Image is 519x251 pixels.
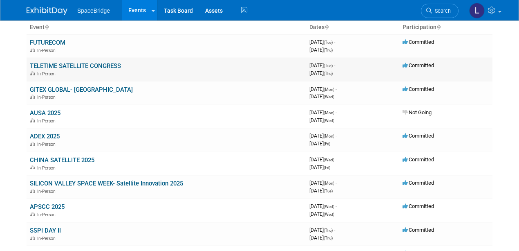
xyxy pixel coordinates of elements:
[309,62,335,68] span: [DATE]
[309,188,333,194] span: [DATE]
[432,8,451,14] span: Search
[77,7,110,14] span: SpaceBridge
[403,39,434,45] span: Committed
[324,204,334,209] span: (Wed)
[30,71,35,75] img: In-Person Event
[30,156,94,164] a: CHINA SATELLITE 2025
[309,164,330,170] span: [DATE]
[309,140,330,147] span: [DATE]
[309,70,333,76] span: [DATE]
[309,203,337,209] span: [DATE]
[336,86,337,92] span: -
[403,180,434,186] span: Committed
[324,87,334,92] span: (Mon)
[30,165,35,170] img: In-Person Event
[30,95,35,99] img: In-Person Event
[469,3,485,18] img: Luminita Oprescu
[37,212,58,217] span: In-Person
[309,156,337,163] span: [DATE]
[399,20,492,34] th: Participation
[30,236,35,240] img: In-Person Event
[30,39,65,46] a: FUTURECOM
[324,40,333,45] span: (Tue)
[27,20,306,34] th: Event
[27,7,67,15] img: ExhibitDay
[403,203,434,209] span: Committed
[37,236,58,241] span: In-Person
[30,62,121,70] a: TELETIME SATELLITE CONGRESS
[309,39,335,45] span: [DATE]
[309,109,337,115] span: [DATE]
[324,63,333,68] span: (Tue)
[30,212,35,216] img: In-Person Event
[37,95,58,100] span: In-Person
[324,158,334,162] span: (Wed)
[334,62,335,68] span: -
[324,189,333,193] span: (Tue)
[324,142,330,146] span: (Fri)
[37,165,58,171] span: In-Person
[309,227,335,233] span: [DATE]
[30,133,60,140] a: ADEX 2025
[30,86,133,93] a: GITEX GLOBAL- [GEOGRAPHIC_DATA]
[30,142,35,146] img: In-Person Event
[324,48,333,52] span: (Thu)
[324,212,334,217] span: (Wed)
[403,62,434,68] span: Committed
[324,134,334,138] span: (Mon)
[336,156,337,163] span: -
[37,142,58,147] span: In-Person
[45,24,49,30] a: Sort by Event Name
[30,48,35,52] img: In-Person Event
[324,95,334,99] span: (Wed)
[30,227,61,234] a: SSPI DAY II
[421,4,459,18] a: Search
[37,48,58,53] span: In-Person
[336,203,337,209] span: -
[309,180,337,186] span: [DATE]
[309,235,333,241] span: [DATE]
[324,181,334,185] span: (Mon)
[324,111,334,115] span: (Mon)
[403,227,434,233] span: Committed
[403,156,434,163] span: Committed
[324,228,333,233] span: (Thu)
[324,118,334,123] span: (Wed)
[309,47,333,53] span: [DATE]
[37,118,58,124] span: In-Person
[334,39,335,45] span: -
[324,236,333,240] span: (Thu)
[30,109,60,117] a: AUSA 2025
[309,211,334,217] span: [DATE]
[403,109,432,115] span: Not Going
[336,180,337,186] span: -
[30,189,35,193] img: In-Person Event
[309,86,337,92] span: [DATE]
[403,133,434,139] span: Committed
[336,109,337,115] span: -
[306,20,399,34] th: Dates
[324,165,330,170] span: (Fri)
[403,86,434,92] span: Committed
[37,189,58,194] span: In-Person
[37,71,58,77] span: In-Person
[436,24,441,30] a: Sort by Participation Type
[336,133,337,139] span: -
[309,93,334,99] span: [DATE]
[309,117,334,123] span: [DATE]
[30,203,65,210] a: APSCC 2025
[324,24,329,30] a: Sort by Start Date
[334,227,335,233] span: -
[309,133,337,139] span: [DATE]
[324,71,333,76] span: (Thu)
[30,180,183,187] a: SILICON VALLEY SPACE WEEK- Satellite Innovation 2025
[30,118,35,122] img: In-Person Event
